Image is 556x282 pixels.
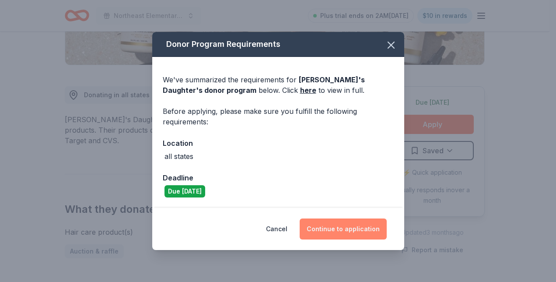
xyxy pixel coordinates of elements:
[163,137,394,149] div: Location
[266,219,287,240] button: Cancel
[152,32,404,57] div: Donor Program Requirements
[164,151,193,162] div: all states
[163,74,394,95] div: We've summarized the requirements for below. Click to view in full.
[164,185,205,197] div: Due [DATE]
[163,106,394,127] div: Before applying, please make sure you fulfill the following requirements:
[300,219,387,240] button: Continue to application
[300,85,316,95] a: here
[163,172,394,183] div: Deadline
